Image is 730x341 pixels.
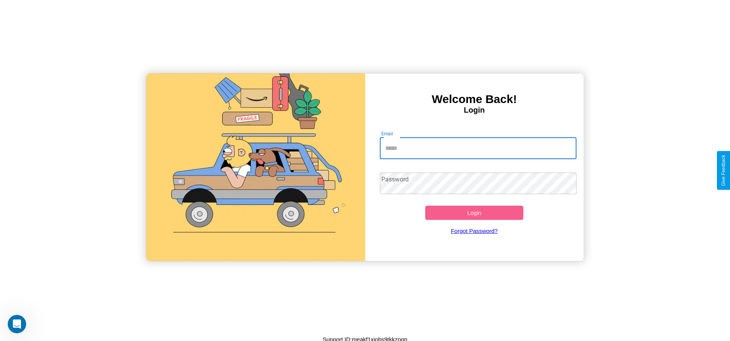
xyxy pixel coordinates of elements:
img: gif [146,73,365,261]
a: Forgot Password? [376,220,573,242]
div: Give Feedback [721,155,726,186]
button: Login [425,206,524,220]
h4: Login [365,106,584,115]
h3: Welcome Back! [365,93,584,106]
label: Email [381,130,393,137]
iframe: Intercom live chat [8,315,26,333]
